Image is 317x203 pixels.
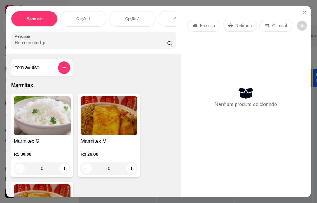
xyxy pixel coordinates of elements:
[297,21,307,31] button: decrease-product-quantity
[15,34,32,39] label: Pesquisa
[58,61,70,74] button: add-separate-item
[80,151,137,157] p: R$ 26,00
[11,82,176,89] p: Marmitex
[14,64,39,71] h4: Item avulso
[80,96,137,135] img: product-image
[174,16,188,21] p: Opção 3
[15,40,167,46] input: Pesquisa
[236,23,252,29] p: Retirada
[14,137,71,145] h4: Marmitex G
[215,101,277,108] p: Nenhum produto adicionado
[300,7,310,17] button: Close
[14,96,71,135] img: product-image
[76,16,90,21] p: Opção 1
[26,16,43,21] p: Marmitex
[272,23,287,29] p: C.Local
[200,23,215,29] p: Entrega
[14,151,71,157] p: R$ 30,00
[125,16,139,21] p: Opção 2
[80,137,137,145] h4: Marmitex M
